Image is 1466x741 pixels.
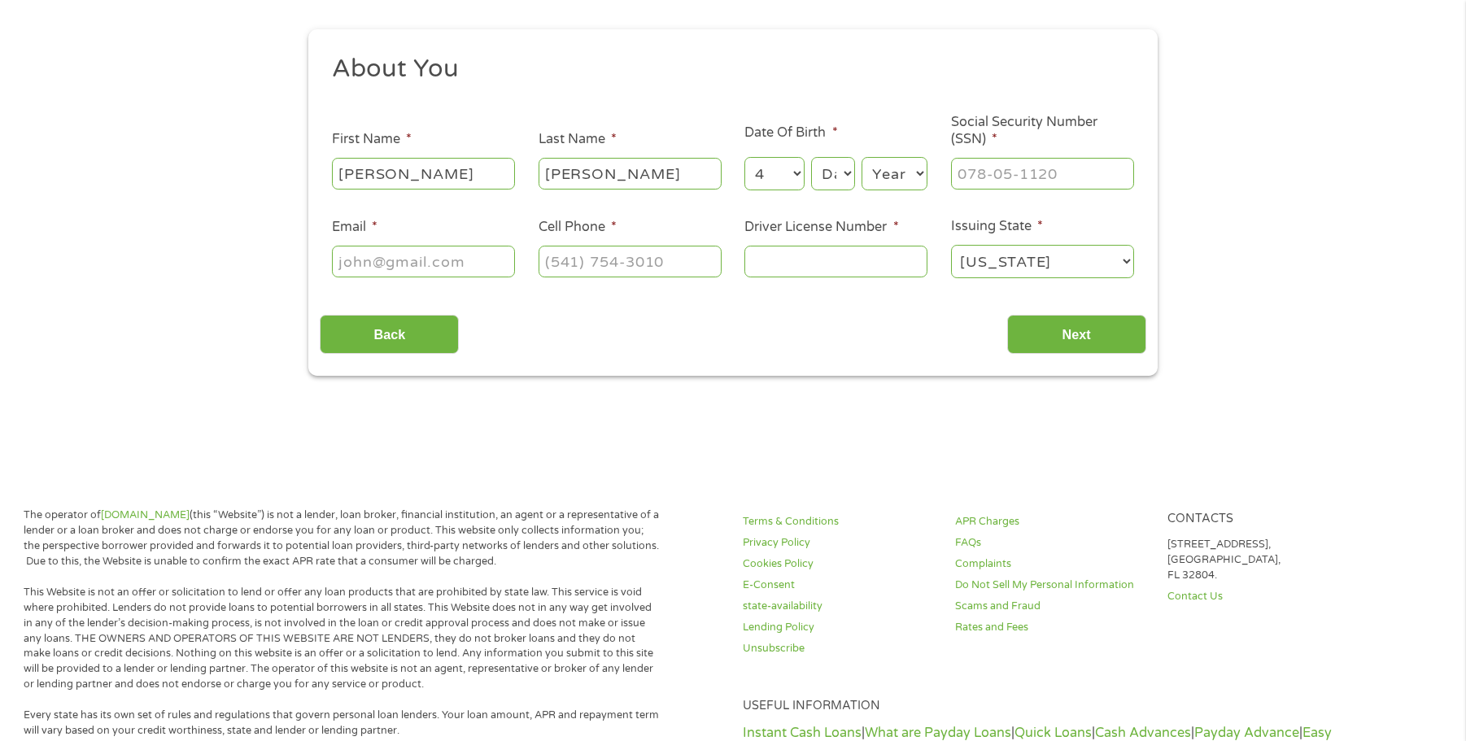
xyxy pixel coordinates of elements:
a: APR Charges [955,514,1147,530]
a: Complaints [955,556,1147,572]
a: Contact Us [1167,589,1359,604]
label: Date Of Birth [744,124,837,142]
a: E-Consent [743,578,935,593]
p: The operator of (this “Website”) is not a lender, loan broker, financial institution, an agent or... [24,508,660,569]
p: This Website is not an offer or solicitation to lend or offer any loan products that are prohibit... [24,585,660,692]
a: Lending Policy [743,620,935,635]
label: First Name [332,131,412,148]
input: Smith [539,158,722,189]
input: 078-05-1120 [951,158,1134,189]
a: Scams and Fraud [955,599,1147,614]
h4: Useful Information [743,699,1359,714]
input: john@gmail.com [332,246,515,277]
a: Cookies Policy [743,556,935,572]
label: Driver License Number [744,219,898,236]
a: Do Not Sell My Personal Information [955,578,1147,593]
a: Instant Cash Loans [743,725,862,741]
p: Every state has its own set of rules and regulations that govern personal loan lenders. Your loan... [24,708,660,739]
label: Email [332,219,377,236]
a: Rates and Fees [955,620,1147,635]
a: Cash Advances [1095,725,1191,741]
input: John [332,158,515,189]
input: Back [320,315,459,355]
a: FAQs [955,535,1147,551]
label: Social Security Number (SSN) [951,114,1134,148]
a: Quick Loans [1014,725,1092,741]
a: [DOMAIN_NAME] [101,508,190,521]
p: [STREET_ADDRESS], [GEOGRAPHIC_DATA], FL 32804. [1167,537,1359,583]
label: Issuing State [951,218,1043,235]
a: Terms & Conditions [743,514,935,530]
input: Next [1007,315,1146,355]
a: Privacy Policy [743,535,935,551]
label: Cell Phone [539,219,617,236]
h2: About You [332,53,1123,85]
label: Last Name [539,131,617,148]
a: state-availability [743,599,935,614]
input: (541) 754-3010 [539,246,722,277]
a: Payday Advance [1194,725,1299,741]
a: What are Payday Loans [865,725,1011,741]
a: Unsubscribe [743,641,935,656]
h4: Contacts [1167,512,1359,527]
